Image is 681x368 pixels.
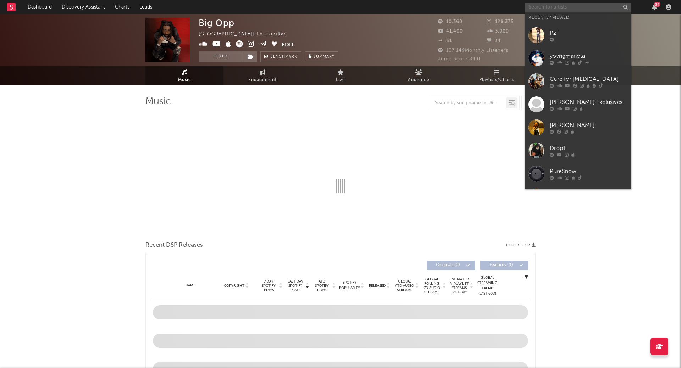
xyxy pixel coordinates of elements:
span: Jump Score: 84.0 [438,57,480,61]
span: Engagement [248,76,277,84]
div: [GEOGRAPHIC_DATA] | Hip-Hop/Rap [199,30,295,39]
span: Live [336,76,345,84]
span: Summary [314,55,334,59]
div: Big Opp [199,18,234,28]
span: 7 Day Spotify Plays [259,279,278,292]
div: [PERSON_NAME] Exclusives [550,98,628,107]
div: yovngmanota [550,52,628,61]
a: Music [145,66,223,85]
span: Estimated % Playlist Streams Last Day [449,277,469,294]
div: Name [167,283,214,288]
span: Playlists/Charts [479,76,514,84]
a: Ciel [525,185,631,208]
div: Recently Viewed [528,13,628,22]
div: Pz' [550,29,628,38]
span: Released [369,284,386,288]
div: [PERSON_NAME] [550,121,628,130]
div: PureSnow [550,167,628,176]
div: Cure for [MEDICAL_DATA] [550,75,628,84]
button: Originals(0) [427,261,475,270]
span: 128,375 [487,19,514,24]
a: Benchmark [260,51,301,62]
a: Cure for [MEDICAL_DATA] [525,70,631,93]
div: Global Streaming Trend (Last 60D) [477,275,498,296]
a: Live [301,66,380,85]
span: Features ( 0 ) [485,263,517,267]
button: Export CSV [506,243,536,247]
input: Search by song name or URL [431,100,506,106]
a: Audience [380,66,458,85]
input: Search for artists [525,3,631,12]
a: Engagement [223,66,301,85]
span: ATD Spotify Plays [312,279,331,292]
a: [PERSON_NAME] Exclusives [525,93,631,116]
button: Features(0) [480,261,528,270]
button: Summary [305,51,338,62]
button: 34 [652,4,657,10]
span: Recent DSP Releases [145,241,203,250]
span: Audience [408,76,430,84]
div: 34 [654,2,660,7]
span: Copyright [224,284,244,288]
a: [PERSON_NAME] [525,116,631,139]
span: Spotify Popularity [339,280,360,291]
a: yovngmanota [525,47,631,70]
span: Last Day Spotify Plays [286,279,305,292]
a: Pz' [525,24,631,47]
span: Global ATD Audio Streams [395,279,414,292]
span: 41,400 [438,29,463,34]
span: 107,149 Monthly Listeners [438,48,508,53]
button: Edit [282,40,294,49]
span: 61 [438,39,452,43]
a: PureSnow [525,162,631,185]
div: Drop1 [550,144,628,153]
button: Track [199,51,243,62]
span: Global Rolling 7D Audio Streams [422,277,442,294]
a: Playlists/Charts [458,66,536,85]
span: 3,900 [487,29,509,34]
a: Drop1 [525,139,631,162]
span: Benchmark [270,53,297,61]
span: 10,360 [438,19,463,24]
span: 34 [487,39,501,43]
span: Music [178,76,191,84]
span: Originals ( 0 ) [432,263,464,267]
